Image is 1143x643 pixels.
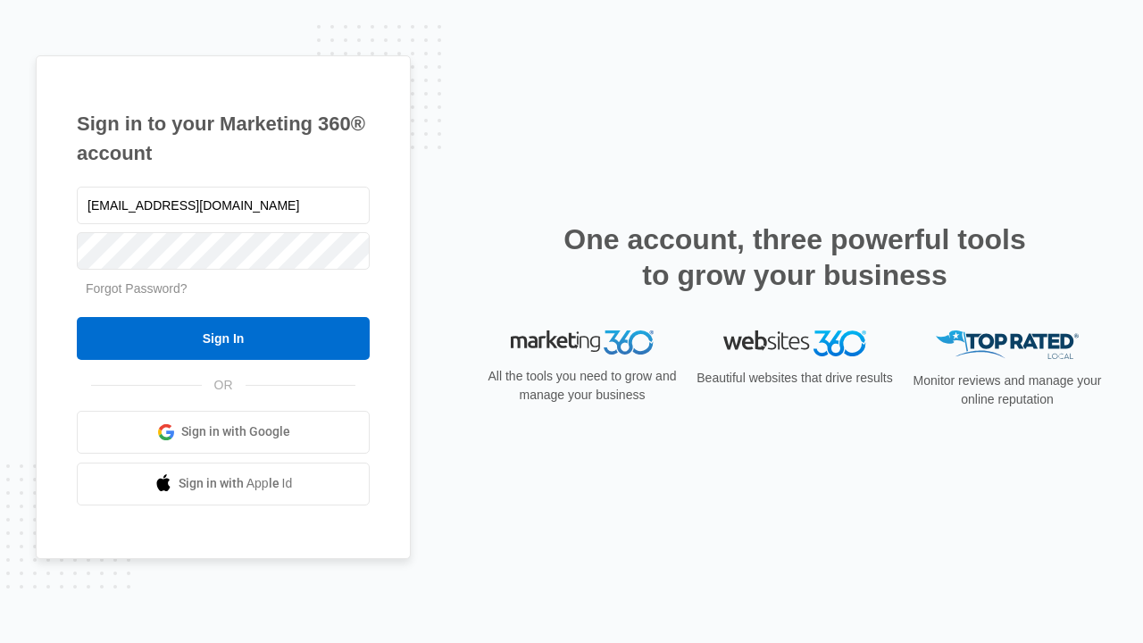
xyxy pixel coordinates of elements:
[936,330,1079,360] img: Top Rated Local
[77,187,370,224] input: Email
[77,463,370,505] a: Sign in with Apple Id
[558,221,1031,293] h2: One account, three powerful tools to grow your business
[179,474,293,493] span: Sign in with Apple Id
[77,109,370,168] h1: Sign in to your Marketing 360® account
[202,376,246,395] span: OR
[907,372,1107,409] p: Monitor reviews and manage your online reputation
[86,281,188,296] a: Forgot Password?
[181,422,290,441] span: Sign in with Google
[695,369,895,388] p: Beautiful websites that drive results
[723,330,866,356] img: Websites 360
[77,411,370,454] a: Sign in with Google
[511,330,654,355] img: Marketing 360
[77,317,370,360] input: Sign In
[482,367,682,405] p: All the tools you need to grow and manage your business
